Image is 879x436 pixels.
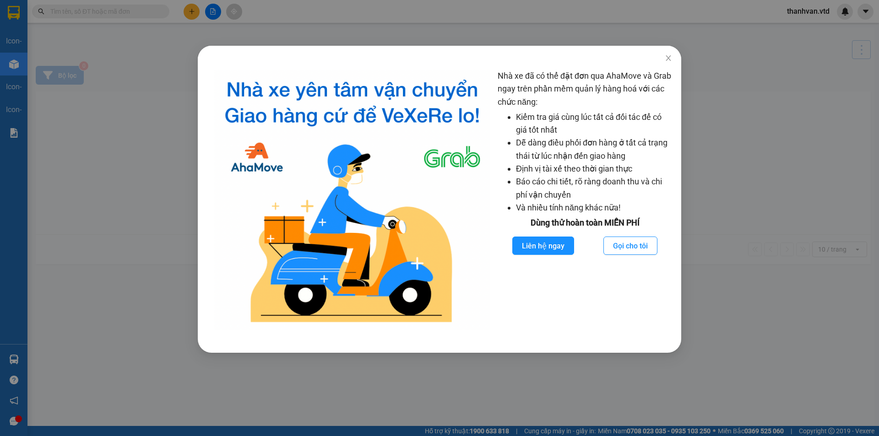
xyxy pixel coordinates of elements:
[656,46,681,71] button: Close
[516,201,672,214] li: Và nhiều tính năng khác nữa!
[512,237,574,255] button: Liên hệ ngay
[613,240,648,252] span: Gọi cho tôi
[498,70,672,330] div: Nhà xe đã có thể đặt đơn qua AhaMove và Grab ngay trên phần mềm quản lý hàng hoá với các chức năng:
[516,111,672,137] li: Kiểm tra giá cùng lúc tất cả đối tác để có giá tốt nhất
[516,162,672,175] li: Định vị tài xế theo thời gian thực
[603,237,657,255] button: Gọi cho tôi
[214,70,490,330] img: logo
[516,175,672,201] li: Báo cáo chi tiết, rõ ràng doanh thu và chi phí vận chuyển
[522,240,564,252] span: Liên hệ ngay
[665,54,672,62] span: close
[498,216,672,229] div: Dùng thử hoàn toàn MIỄN PHÍ
[516,136,672,162] li: Dễ dàng điều phối đơn hàng ở tất cả trạng thái từ lúc nhận đến giao hàng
